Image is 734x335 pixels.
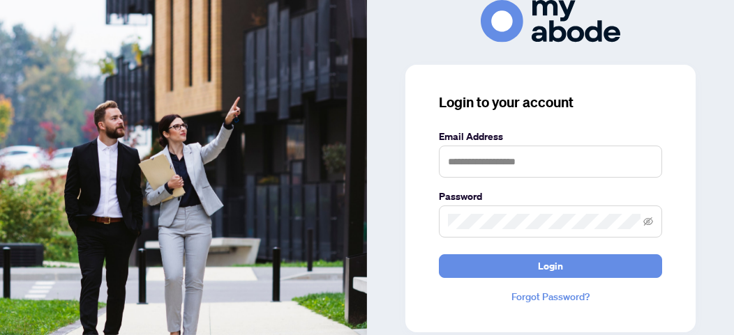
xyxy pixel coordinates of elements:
button: Login [439,254,662,278]
span: eye-invisible [643,217,653,226]
a: Forgot Password? [439,289,662,304]
label: Email Address [439,129,662,144]
label: Password [439,189,662,204]
span: Login [538,255,563,277]
h3: Login to your account [439,93,662,112]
